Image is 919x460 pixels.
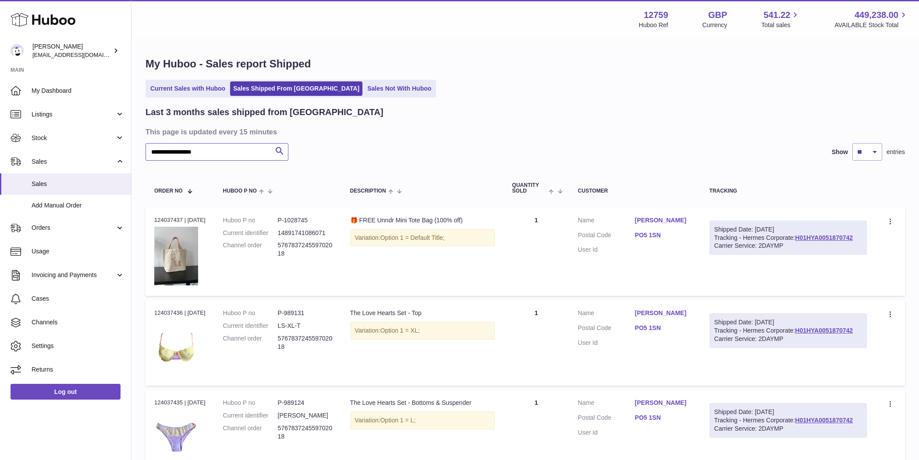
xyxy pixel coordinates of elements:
a: Log out [11,384,121,400]
a: [PERSON_NAME] [635,399,692,407]
div: Huboo Ref [639,21,668,29]
img: 127591725233578.png [154,320,198,375]
div: [PERSON_NAME] [32,42,111,59]
td: 1 [504,207,569,296]
dt: Current identifier [223,229,278,237]
div: 124037435 | [DATE] [154,399,206,407]
a: Sales Not With Huboo [364,81,434,96]
div: Carrier Service: 2DAYMP [714,335,862,343]
span: [EMAIL_ADDRESS][DOMAIN_NAME] [32,51,129,58]
a: Sales Shipped From [GEOGRAPHIC_DATA] [230,81,362,96]
span: Option 1 = Default Title; [380,234,445,241]
dt: Huboo P no [223,399,278,407]
dt: Current identifier [223,322,278,330]
dd: P-989124 [278,399,333,407]
div: Variation: [350,229,495,247]
dd: 576783724559702018 [278,424,333,441]
dt: Channel order [223,424,278,441]
span: Settings [32,342,124,350]
div: Variation: [350,411,495,429]
div: Customer [578,188,692,194]
span: 449,238.00 [855,9,898,21]
dd: 14891741086071 [278,229,333,237]
span: Order No [154,188,183,194]
dt: Huboo P no [223,216,278,225]
a: 449,238.00 AVAILABLE Stock Total [834,9,908,29]
td: 1 [504,300,569,385]
dt: Name [578,309,635,320]
a: H01HYA0051870742 [795,234,853,241]
a: PO5 1SN [635,231,692,239]
span: Cases [32,295,124,303]
span: Invoicing and Payments [32,271,115,279]
strong: 12759 [644,9,668,21]
label: Show [832,148,848,156]
span: Add Manual Order [32,201,124,210]
h3: This page is updated every 15 minutes [145,127,903,137]
dd: P-1028745 [278,216,333,225]
div: Carrier Service: 2DAYMP [714,242,862,250]
span: Stock [32,134,115,142]
a: Current Sales with Huboo [147,81,228,96]
dt: Huboo P no [223,309,278,317]
a: [PERSON_NAME] [635,309,692,317]
a: H01HYA0051870742 [795,327,853,334]
div: Carrier Service: 2DAYMP [714,425,862,433]
a: [PERSON_NAME] [635,216,692,225]
dd: LS-XL-T [278,322,333,330]
div: Tracking - Hermes Corporate: [710,221,867,255]
dd: 576783724559702018 [278,241,333,258]
div: 124037436 | [DATE] [154,309,206,317]
span: Sales [32,180,124,188]
dt: User Id [578,428,635,437]
dt: User Id [578,339,635,347]
span: Returns [32,365,124,374]
h2: Last 3 months sales shipped from [GEOGRAPHIC_DATA] [145,106,383,118]
span: Usage [32,247,124,256]
h1: My Huboo - Sales report Shipped [145,57,905,71]
a: H01HYA0051870742 [795,417,853,424]
a: PO5 1SN [635,324,692,332]
div: The Love Hearts Set - Bottoms & Suspender [350,399,495,407]
div: Shipped Date: [DATE] [714,408,862,416]
a: 541.22 Total sales [761,9,800,29]
dt: Name [578,399,635,409]
div: 🎁 FREE Unndr Mini Tote Bag (100% off) [350,216,495,225]
span: Channels [32,318,124,327]
dt: Channel order [223,334,278,351]
a: PO5 1SN [635,414,692,422]
dd: 576783724559702018 [278,334,333,351]
span: Listings [32,110,115,119]
dt: Channel order [223,241,278,258]
dt: Postal Code [578,324,635,334]
dt: User Id [578,246,635,254]
div: Shipped Date: [DATE] [714,318,862,327]
span: Description [350,188,386,194]
span: Total sales [761,21,800,29]
span: My Dashboard [32,87,124,95]
div: Shipped Date: [DATE] [714,225,862,234]
img: 127591737078033.jpeg [154,227,198,285]
span: Orders [32,224,115,232]
span: Option 1 = XL; [380,327,420,334]
dt: Postal Code [578,414,635,424]
strong: GBP [708,9,727,21]
span: Huboo P no [223,188,257,194]
div: 124037437 | [DATE] [154,216,206,224]
dt: Name [578,216,635,227]
dt: Postal Code [578,231,635,242]
span: Option 1 = L; [380,417,416,424]
div: The Love Hearts Set - Top [350,309,495,317]
div: Variation: [350,322,495,340]
span: 541.22 [763,9,790,21]
div: Currency [703,21,727,29]
div: Tracking - Hermes Corporate: [710,313,867,348]
div: Tracking - Hermes Corporate: [710,403,867,438]
span: Quantity Sold [512,183,547,194]
span: Sales [32,158,115,166]
dd: [PERSON_NAME] [278,411,333,420]
div: Tracking [710,188,867,194]
img: sofiapanwar@unndr.com [11,44,24,57]
dt: Current identifier [223,411,278,420]
span: entries [887,148,905,156]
